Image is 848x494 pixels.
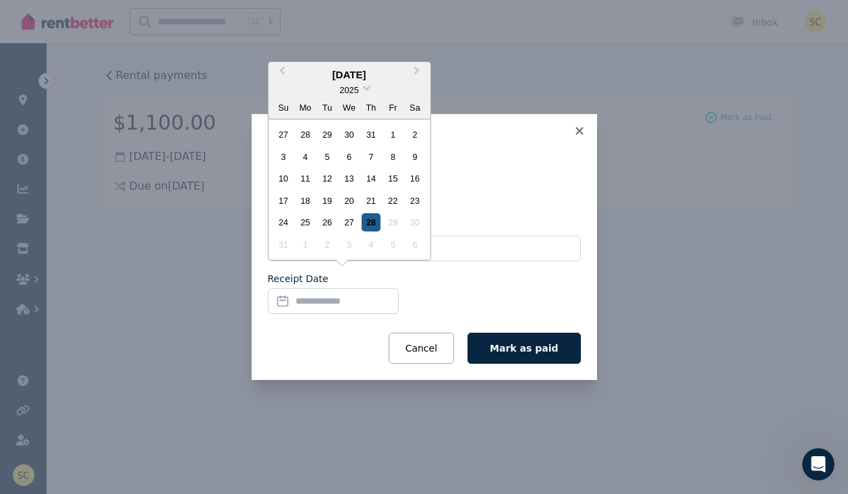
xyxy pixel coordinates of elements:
div: Th [362,99,380,117]
img: Profile image for Rochelle [158,22,185,49]
div: Choose Wednesday, August 6th, 2025 [340,148,358,166]
div: Lease Agreement [20,306,250,331]
div: Choose Thursday, July 31st, 2025 [362,126,380,144]
div: Choose Thursday, August 21st, 2025 [362,192,380,210]
div: Not available Saturday, August 30th, 2025 [405,213,424,231]
button: Help [180,370,270,424]
div: Choose Thursday, August 14th, 2025 [362,169,380,188]
div: Choose Friday, August 22nd, 2025 [384,192,402,210]
div: Choose Sunday, August 17th, 2025 [275,192,293,210]
div: Not available Thursday, September 4th, 2025 [362,236,380,254]
div: Choose Monday, August 18th, 2025 [296,192,314,210]
div: How Applications are Received and Managed [20,331,250,370]
div: Choose Saturday, August 9th, 2025 [405,148,424,166]
div: Choose Saturday, August 16th, 2025 [405,169,424,188]
div: Not available Friday, September 5th, 2025 [384,236,402,254]
div: Not available Friday, August 29th, 2025 [384,213,402,231]
div: Rental Payments - How They Work [28,261,226,275]
button: Mark as paid [468,333,580,364]
div: Close [232,22,256,46]
div: We [340,99,358,117]
div: Choose Sunday, July 27th, 2025 [275,126,293,144]
div: Not available Wednesday, September 3rd, 2025 [340,236,358,254]
div: Choose Monday, July 28th, 2025 [296,126,314,144]
div: Choose Monday, August 25th, 2025 [296,213,314,231]
div: Not available Sunday, August 31st, 2025 [275,236,293,254]
div: Choose Thursday, August 28th, 2025 [362,213,380,231]
div: Choose Tuesday, August 12th, 2025 [318,169,336,188]
div: Choose Wednesday, August 27th, 2025 [340,213,358,231]
img: Profile image for Earl [132,22,159,49]
div: Not available Monday, September 1st, 2025 [296,236,314,254]
div: Mo [296,99,314,117]
button: Previous Month [270,63,291,85]
div: Sa [405,99,424,117]
span: 2025 [339,85,358,95]
div: Choose Tuesday, August 19th, 2025 [318,192,336,210]
p: Hi [PERSON_NAME] [27,96,243,119]
div: Lease Agreement [28,311,226,325]
button: Search for help [20,223,250,250]
div: [DATE] [268,67,430,83]
label: Receipt Date [268,272,329,285]
div: Choose Friday, August 15th, 2025 [384,169,402,188]
img: Profile image for Jeremy [183,22,210,49]
div: We'll be back online [DATE] [28,185,225,199]
div: Rental Payments - How They Work [20,256,250,281]
div: Choose Wednesday, August 13th, 2025 [340,169,358,188]
div: Choose Wednesday, August 20th, 2025 [340,192,358,210]
button: Messages [90,370,179,424]
div: Tu [318,99,336,117]
div: Choose Saturday, August 23rd, 2025 [405,192,424,210]
button: Cancel [389,333,454,364]
span: Mark as paid [490,343,558,354]
div: Choose Tuesday, August 5th, 2025 [318,148,336,166]
div: Choose Monday, August 4th, 2025 [296,148,314,166]
div: Choose Friday, August 1st, 2025 [384,126,402,144]
div: Choose Friday, August 8th, 2025 [384,148,402,166]
div: Fr [384,99,402,117]
button: Next Month [407,63,429,85]
div: Su [275,99,293,117]
div: Not available Saturday, September 6th, 2025 [405,236,424,254]
div: Send us a messageWe'll be back online [DATE] [13,159,256,211]
div: Choose Sunday, August 3rd, 2025 [275,148,293,166]
iframe: Intercom live chat [802,448,835,481]
div: Choose Tuesday, July 29th, 2025 [318,126,336,144]
div: Send us a message [28,171,225,185]
div: Choose Wednesday, July 30th, 2025 [340,126,358,144]
div: Not available Tuesday, September 2nd, 2025 [318,236,336,254]
span: Home [30,404,60,413]
div: Choose Saturday, August 2nd, 2025 [405,126,424,144]
p: How can we help? [27,119,243,142]
div: Choose Thursday, August 7th, 2025 [362,148,380,166]
img: logo [27,28,105,45]
div: Choose Sunday, August 10th, 2025 [275,169,293,188]
div: How Applications are Received and Managed [28,336,226,364]
span: Messages [112,404,159,413]
div: month 2025-08 [273,124,426,256]
div: How much does it cost? [20,281,250,306]
span: Search for help [28,230,109,244]
span: Help [214,404,235,413]
div: Choose Tuesday, August 26th, 2025 [318,213,336,231]
div: Choose Monday, August 11th, 2025 [296,169,314,188]
div: How much does it cost? [28,286,226,300]
div: Choose Sunday, August 24th, 2025 [275,213,293,231]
